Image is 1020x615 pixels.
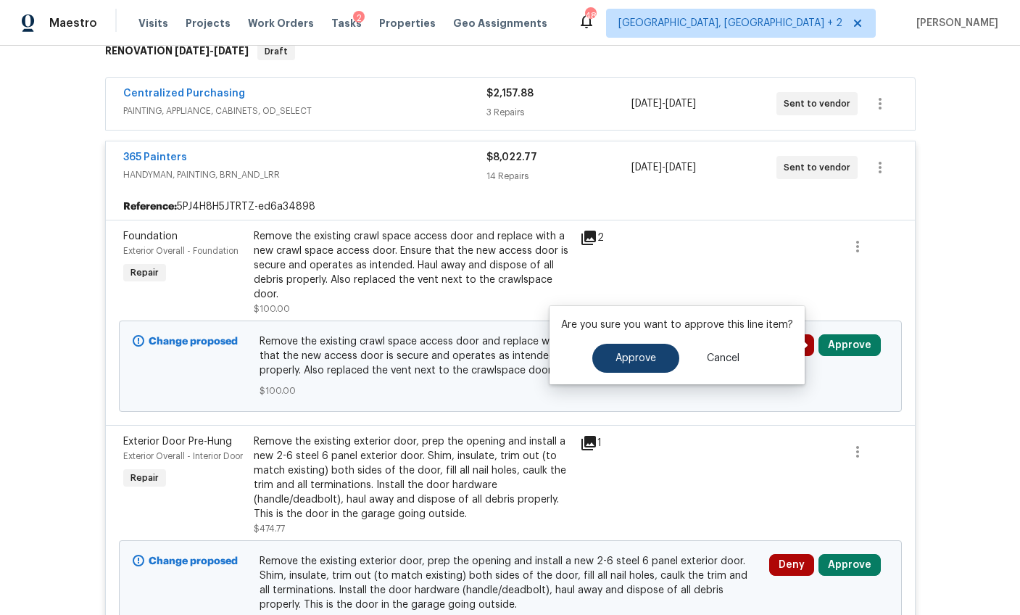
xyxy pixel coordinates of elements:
h6: RENOVATION [105,43,249,60]
span: Sent to vendor [784,96,856,111]
span: PAINTING, APPLIANCE, CABINETS, OD_SELECT [123,104,486,118]
div: 2 [580,229,637,247]
a: 365 Painters [123,152,187,162]
div: 2 [353,11,365,25]
span: Properties [379,16,436,30]
div: Remove the existing crawl space access door and replace with a new crawl space access door. Ensur... [254,229,571,302]
div: 1 [580,434,637,452]
button: Cancel [684,344,763,373]
span: Remove the existing crawl space access door and replace with a new crawl space access door. Ensur... [260,334,760,378]
button: Deny [769,554,814,576]
b: Reference: [123,199,177,214]
div: 48 [585,9,595,23]
button: Approve [818,554,881,576]
b: Change proposed [149,556,238,566]
span: Repair [125,471,165,485]
span: Cancel [707,353,739,364]
span: $100.00 [260,384,760,398]
div: 3 Repairs [486,105,631,120]
span: Remove the existing exterior door, prep the opening and install a new 2-6 steel 6 panel exterior ... [260,554,760,612]
span: [DATE] [666,162,696,173]
a: Centralized Purchasing [123,88,245,99]
span: $8,022.77 [486,152,537,162]
span: Geo Assignments [453,16,547,30]
span: Tasks [331,18,362,28]
span: - [175,46,249,56]
p: Are you sure you want to approve this line item? [561,318,793,332]
span: HANDYMAN, PAINTING, BRN_AND_LRR [123,168,486,182]
span: Exterior Door Pre-Hung [123,437,232,447]
span: Sent to vendor [784,160,856,175]
span: Maestro [49,16,97,30]
span: Work Orders [248,16,314,30]
span: [DATE] [666,99,696,109]
span: [PERSON_NAME] [911,16,998,30]
span: Projects [186,16,231,30]
span: [DATE] [631,162,662,173]
span: $2,157.88 [486,88,534,99]
span: [DATE] [175,46,210,56]
span: Visits [138,16,168,30]
span: - [631,160,696,175]
span: - [631,96,696,111]
span: Foundation [123,231,178,242]
span: Approve [615,353,656,364]
span: $474.77 [254,524,285,533]
span: Draft [259,44,294,59]
button: Approve [818,334,881,356]
span: Exterior Overall - Interior Door [123,452,243,461]
div: Remove the existing exterior door, prep the opening and install a new 2-6 steel 6 panel exterior ... [254,434,571,521]
div: 14 Repairs [486,169,631,183]
b: Change proposed [149,337,238,347]
span: [DATE] [631,99,662,109]
span: Repair [125,265,165,280]
span: $100.00 [254,305,290,313]
span: [DATE] [214,46,249,56]
span: [GEOGRAPHIC_DATA], [GEOGRAPHIC_DATA] + 2 [618,16,842,30]
button: Approve [592,344,679,373]
span: Exterior Overall - Foundation [123,247,239,255]
div: RENOVATION [DATE]-[DATE]Draft [101,28,920,75]
div: 5PJ4H8H5JTRTZ-ed6a34898 [106,194,915,220]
